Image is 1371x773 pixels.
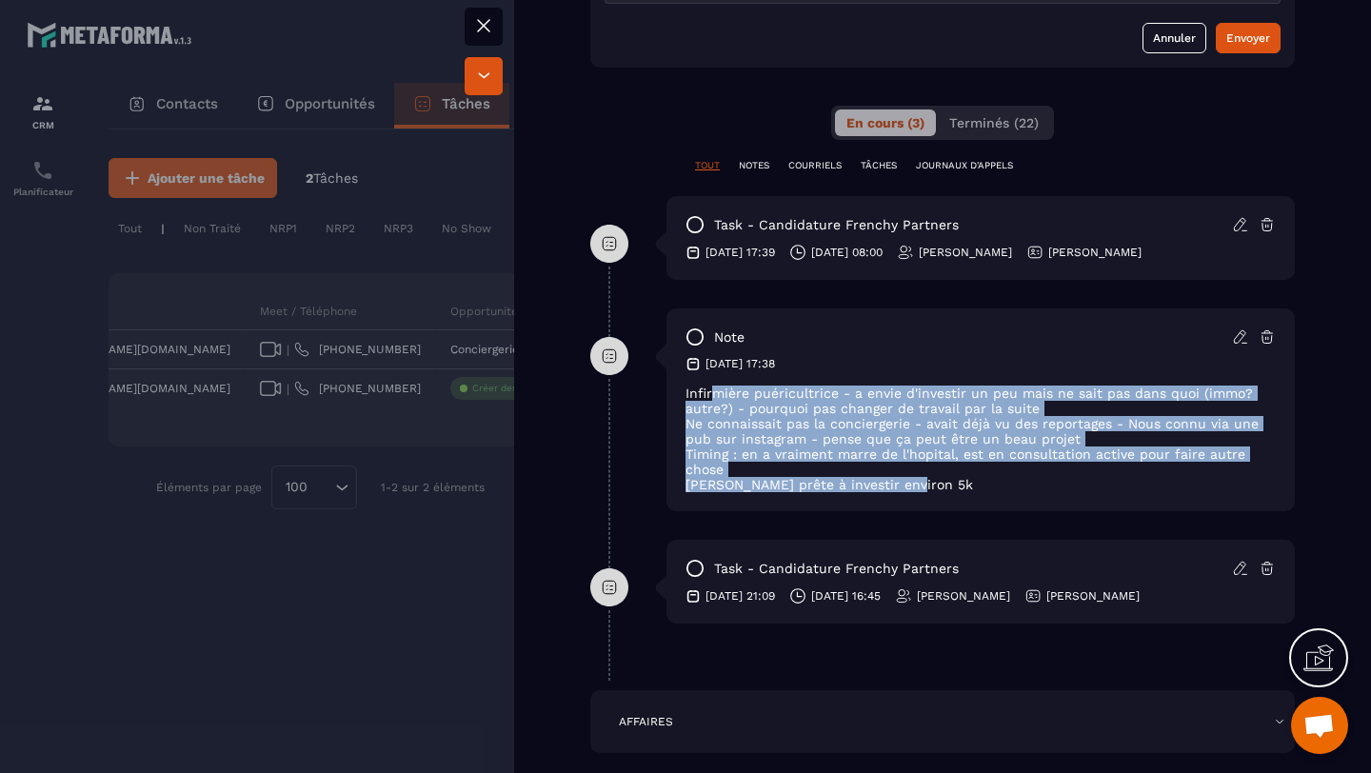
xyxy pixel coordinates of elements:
[714,216,959,234] p: task - Candidature Frenchy Partners
[835,109,936,136] button: En cours (3)
[1226,29,1270,48] div: Envoyer
[705,588,775,604] p: [DATE] 21:09
[811,245,883,260] p: [DATE] 08:00
[1048,245,1142,260] p: [PERSON_NAME]
[739,159,769,172] p: NOTES
[788,159,842,172] p: COURRIELS
[861,159,897,172] p: TÂCHES
[714,560,959,578] p: task - Candidature Frenchy Partners
[916,159,1013,172] p: JOURNAUX D'APPELS
[685,477,1276,492] p: [PERSON_NAME] prête à investir environ 5k
[685,416,1276,446] p: Ne connaissait pas la conciergerie - avait déjà vu des reportages - Nous connu via une pub sur in...
[1142,23,1206,53] button: Annuler
[1291,697,1348,754] div: Ouvrir le chat
[938,109,1050,136] button: Terminés (22)
[705,356,775,371] p: [DATE] 17:38
[1046,588,1140,604] p: [PERSON_NAME]
[705,245,775,260] p: [DATE] 17:39
[811,588,881,604] p: [DATE] 16:45
[846,115,924,130] span: En cours (3)
[949,115,1039,130] span: Terminés (22)
[619,714,673,729] p: AFFAIRES
[685,386,1276,416] p: Infirmière puéricultrice - a envie d'investir un peu mais ne sait pas dans quoi (immo? autre?) - ...
[917,588,1010,604] p: [PERSON_NAME]
[685,446,1276,477] p: Timing : en a vraiment marre de l'hopital, est en consultation active pour faire autre chose
[919,245,1012,260] p: [PERSON_NAME]
[714,328,745,347] p: note
[695,159,720,172] p: TOUT
[1216,23,1281,53] button: Envoyer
